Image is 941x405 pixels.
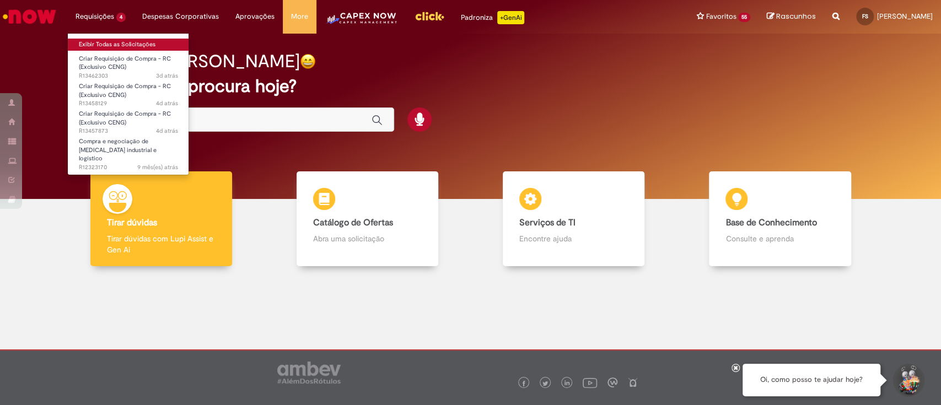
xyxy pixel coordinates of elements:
a: Exibir Todas as Solicitações [68,39,189,51]
ul: Requisições [67,33,189,175]
p: Tirar dúvidas com Lupi Assist e Gen Ai [107,233,216,255]
img: logo_footer_naosei.png [628,377,638,387]
b: Base de Conhecimento [725,217,816,228]
span: R13462303 [79,72,178,80]
b: Serviços de TI [519,217,576,228]
p: Consulte e aprenda [725,233,834,244]
img: logo_footer_ambev_rotulo_gray.png [277,361,341,384]
a: Aberto R12323170 : Compra e negociação de Capex industrial e logístico [68,136,189,159]
span: 4 [116,13,126,22]
span: FS [862,13,868,20]
span: Criar Requisição de Compra - RC (Exclusivo CENG) [79,110,171,127]
h2: O que você procura hoje? [89,77,852,96]
a: Tirar dúvidas Tirar dúvidas com Lupi Assist e Gen Ai [58,171,264,267]
img: ServiceNow [1,6,58,28]
img: CapexLogo5.png [325,11,398,33]
time: 26/11/2024 14:53:50 [137,163,178,171]
span: 9 mês(es) atrás [137,163,178,171]
span: Favoritos [706,11,736,22]
img: click_logo_yellow_360x200.png [415,8,444,24]
time: 29/08/2025 13:06:22 [156,72,178,80]
span: 4d atrás [156,127,178,135]
span: Criar Requisição de Compra - RC (Exclusivo CENG) [79,55,171,72]
time: 28/08/2025 14:10:56 [156,99,178,107]
b: Catálogo de Ofertas [313,217,393,228]
span: 4d atrás [156,99,178,107]
span: More [291,11,308,22]
img: logo_footer_facebook.png [521,381,526,386]
b: Tirar dúvidas [107,217,157,228]
a: Aberto R13458129 : Criar Requisição de Compra - RC (Exclusivo CENG) [68,80,189,104]
p: +GenAi [497,11,524,24]
span: R13457873 [79,127,178,136]
a: Aberto R13462303 : Criar Requisição de Compra - RC (Exclusivo CENG) [68,53,189,77]
div: Padroniza [461,11,524,24]
span: 3d atrás [156,72,178,80]
span: R13458129 [79,99,178,108]
span: Requisições [76,11,114,22]
button: Iniciar Conversa de Suporte [891,364,924,397]
span: Criar Requisição de Compra - RC (Exclusivo CENG) [79,82,171,99]
a: Serviços de TI Encontre ajuda [471,171,677,267]
p: Encontre ajuda [519,233,628,244]
img: logo_footer_twitter.png [542,381,548,386]
img: logo_footer_linkedin.png [564,380,570,387]
time: 28/08/2025 13:32:41 [156,127,178,135]
div: Oi, como posso te ajudar hoje? [743,364,880,396]
a: Rascunhos [767,12,816,22]
img: logo_footer_youtube.png [583,375,597,390]
span: Aprovações [235,11,275,22]
span: R12323170 [79,163,178,172]
img: happy-face.png [300,53,316,69]
span: [PERSON_NAME] [877,12,933,21]
span: Despesas Corporativas [142,11,219,22]
span: 55 [738,13,750,22]
span: Compra e negociação de [MEDICAL_DATA] industrial e logístico [79,137,157,163]
img: logo_footer_workplace.png [607,377,617,387]
a: Aberto R13457873 : Criar Requisição de Compra - RC (Exclusivo CENG) [68,108,189,132]
a: Base de Conhecimento Consulte e aprenda [677,171,883,267]
a: Catálogo de Ofertas Abra uma solicitação [264,171,470,267]
h2: Bom dia, [PERSON_NAME] [89,52,300,71]
span: Rascunhos [776,11,816,21]
p: Abra uma solicitação [313,233,422,244]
